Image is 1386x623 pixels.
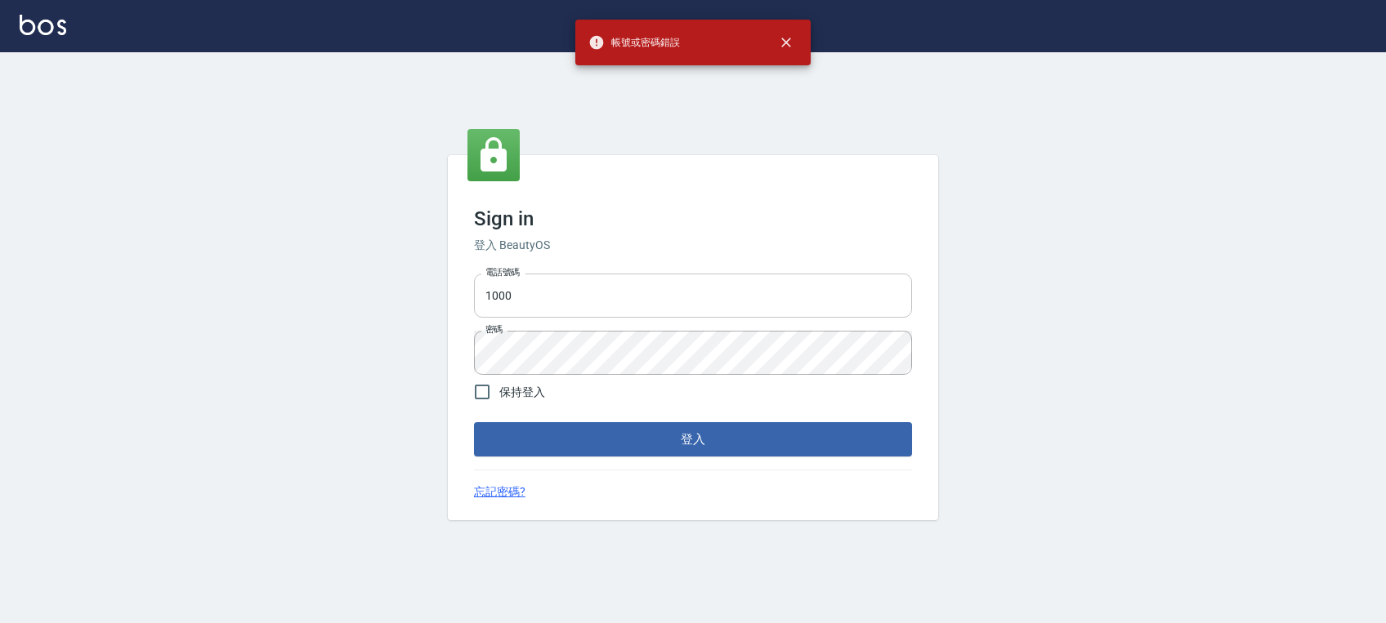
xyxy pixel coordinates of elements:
[474,237,912,254] h6: 登入 BeautyOS
[474,483,525,501] a: 忘記密碼?
[499,384,545,401] span: 保持登入
[20,15,66,35] img: Logo
[474,422,912,456] button: 登入
[485,266,520,278] label: 電話號碼
[474,207,912,230] h3: Sign in
[588,34,680,51] span: 帳號或密碼錯誤
[768,24,804,60] button: close
[485,323,503,336] label: 密碼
